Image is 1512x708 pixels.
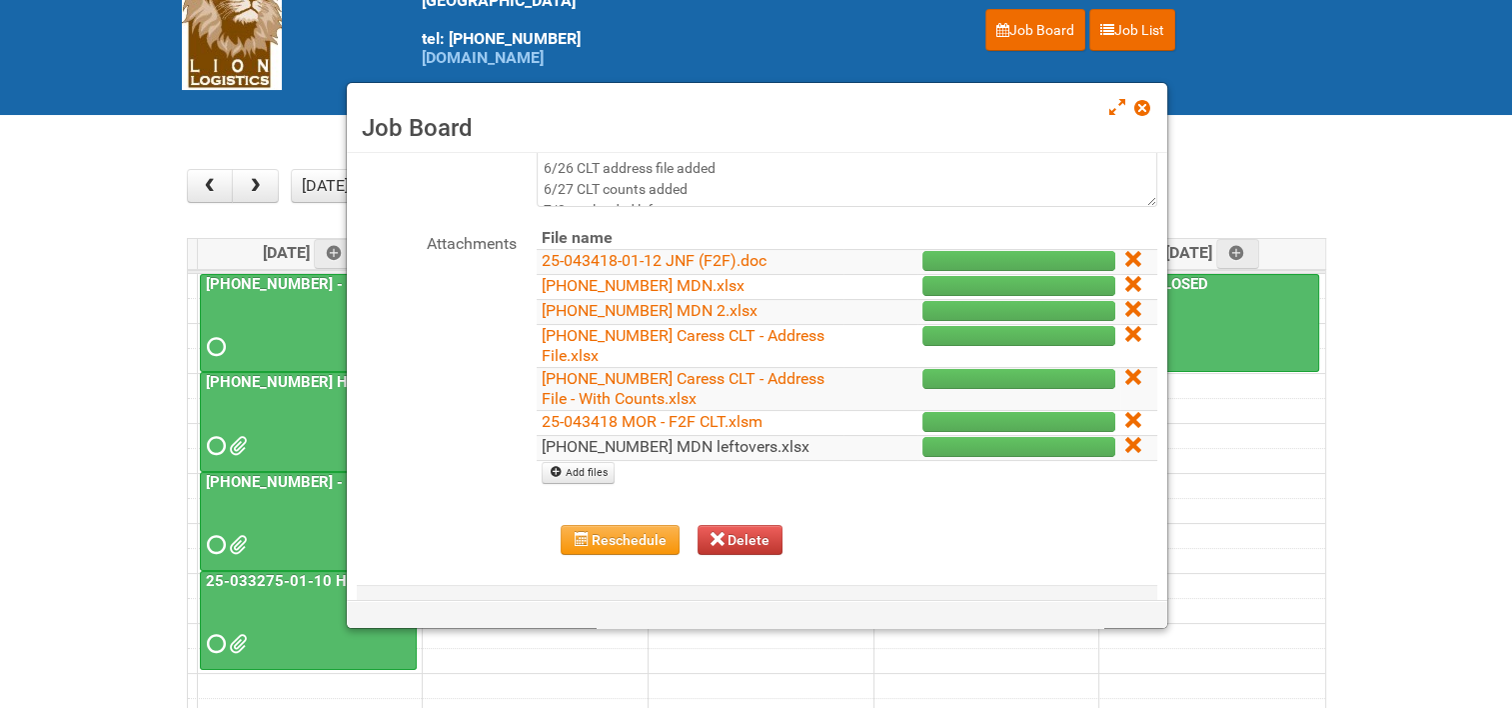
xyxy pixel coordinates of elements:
a: [PHONE_NUMBER] Hair Care Benchmark [202,373,484,391]
button: Reschedule [561,525,680,555]
a: [PHONE_NUMBER] MDN.xlsx [542,276,745,295]
a: Add an event [1216,239,1260,269]
span: Requested [207,538,221,552]
span: MDN 25-032856-01 MDN leftovers.xlsx MOR 25-032856-01.xlsm 25_032856_01_LABELS_LION.xlsx LPF 25-03... [229,439,243,453]
a: IPSOS CLOSED [1101,274,1319,373]
span: [DATE] [263,243,358,262]
span: 25-043418-01 MDN leftovers.xlsx 25-043418 MOR - F2F CLT.xlsm 25-043418-01 Caress CLT - Address Fi... [229,538,243,552]
span: 25-033275-01-10 MDN LEFTOVERS.xlsx 25-033275-01_LABELS_17Jun25 H&S C&U LION MAILING2.xlsx 25-0332... [229,637,243,651]
button: Delete [698,525,783,555]
a: [DOMAIN_NAME] [422,48,544,67]
span: [DATE] [1165,243,1260,262]
button: [DATE] [291,169,359,203]
h3: Job Board [362,113,1152,143]
a: [PHONE_NUMBER] - [PERSON_NAME] Cup Landscape - Packing Day 4 [200,274,417,373]
a: [PHONE_NUMBER] Hair Care Benchmark [200,372,417,471]
a: 25-033275-01-10 H&S C&U Single Product Test MAILING2 (group 1010 only) [202,572,736,590]
a: 25-043418 MOR - F2F CLT.xlsm [542,412,762,431]
a: [PHONE_NUMBER] Caress CLT - Address File.xlsx [542,326,824,365]
a: [PHONE_NUMBER] MDN leftovers.xlsx [542,437,809,456]
a: Job List [1089,9,1175,51]
a: 25-033275-01-10 H&S C&U Single Product Test MAILING2 (group 1010 only) [200,571,417,670]
a: [PHONE_NUMBER] - [PERSON_NAME] Cup Landscape - Packing Day 4 [202,275,684,293]
span: Requested [207,439,221,453]
a: [PHONE_NUMBER] - Caress Bar Soap Seq Mon US HUT (CLT facilities) [200,472,417,571]
a: Add files [542,462,615,484]
a: [PHONE_NUMBER] MDN 2.xlsx [542,301,757,320]
a: 25-043418-01-12 JNF (F2F).doc [542,251,766,270]
a: [PHONE_NUMBER] Caress CLT - Address File - With Counts.xlsx [542,369,824,408]
th: File name [537,227,843,250]
span: Requested [207,637,221,651]
a: Job Board [985,9,1085,51]
label: Attachments [357,227,517,256]
span: Requested [207,340,221,354]
a: [PHONE_NUMBER] - Caress Bar Soap Seq Mon US HUT (CLT facilities) [202,473,683,491]
a: Add an event [314,239,358,269]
